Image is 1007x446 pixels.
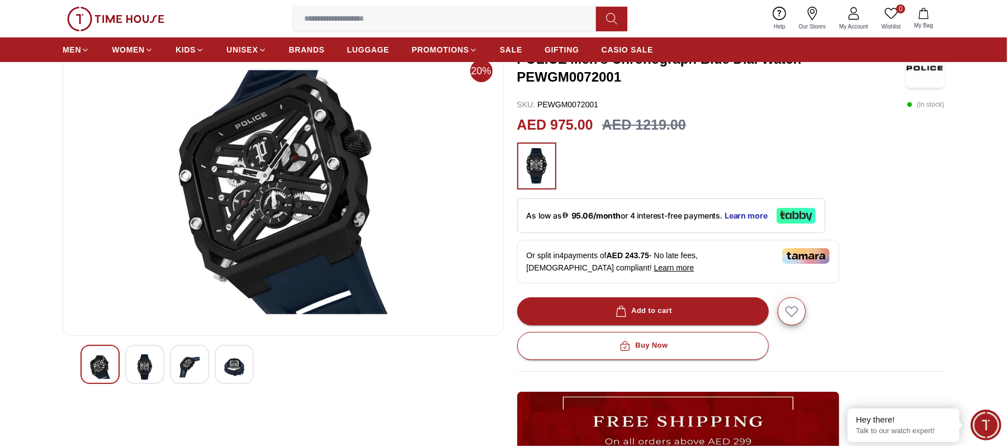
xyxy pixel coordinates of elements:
[792,4,833,33] a: Our Stores
[517,240,839,283] div: Or split in 4 payments of - No late fees, [DEMOGRAPHIC_DATA] compliant!
[906,49,944,88] img: POLICE Men's Chronograph Blue Dial Watch - PEWGM0072001
[517,332,769,360] button: Buy Now
[875,4,907,33] a: 0Wishlist
[412,44,469,55] span: PROMOTIONS
[517,115,593,136] h2: AED 975.00
[523,148,551,184] img: ...
[289,40,325,60] a: BRANDS
[896,4,905,13] span: 0
[856,426,951,436] p: Talk to our watch expert!
[63,40,89,60] a: MEN
[545,40,579,60] a: GIFTING
[176,40,204,60] a: KIDS
[347,40,390,60] a: LUGGAGE
[517,99,599,110] p: PEWGM0072001
[500,40,522,60] a: SALE
[176,44,196,55] span: KIDS
[224,354,244,380] img: POLICE Men's Chronograph Blue Dial Watch - PEWGM0072001
[226,44,258,55] span: UNISEX
[135,354,155,380] img: POLICE Men's Chronograph Blue Dial Watch - PEWGM0072001
[412,40,478,60] a: PROMOTIONS
[795,22,830,31] span: Our Stores
[907,6,940,32] button: My Bag
[470,60,493,82] span: 20%
[500,44,522,55] span: SALE
[179,354,200,380] img: POLICE Men's Chronograph Blue Dial Watch - PEWGM0072001
[72,58,494,326] img: POLICE Men's Chronograph Blue Dial Watch - PEWGM0072001
[517,297,769,325] button: Add to cart
[545,44,579,55] span: GIFTING
[289,44,325,55] span: BRANDS
[654,263,694,272] span: Learn more
[613,305,672,317] div: Add to cart
[112,40,153,60] a: WOMEN
[907,99,944,110] p: ( In stock )
[877,22,905,31] span: Wishlist
[971,410,1001,440] div: Chat Widget
[67,7,164,31] img: ...
[782,248,830,264] img: Tamara
[617,339,668,352] div: Buy Now
[112,44,145,55] span: WOMEN
[607,251,649,260] span: AED 243.75
[835,22,873,31] span: My Account
[856,414,951,425] div: Hey there!
[63,44,81,55] span: MEN
[602,44,654,55] span: CASIO SALE
[769,22,790,31] span: Help
[347,44,390,55] span: LUGGAGE
[910,21,938,30] span: My Bag
[517,50,906,86] h3: POLICE Men's Chronograph Blue Dial Watch - PEWGM0072001
[90,354,110,380] img: POLICE Men's Chronograph Blue Dial Watch - PEWGM0072001
[767,4,792,33] a: Help
[602,115,686,136] h3: AED 1219.00
[602,40,654,60] a: CASIO SALE
[517,100,536,109] span: SKU :
[226,40,266,60] a: UNISEX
